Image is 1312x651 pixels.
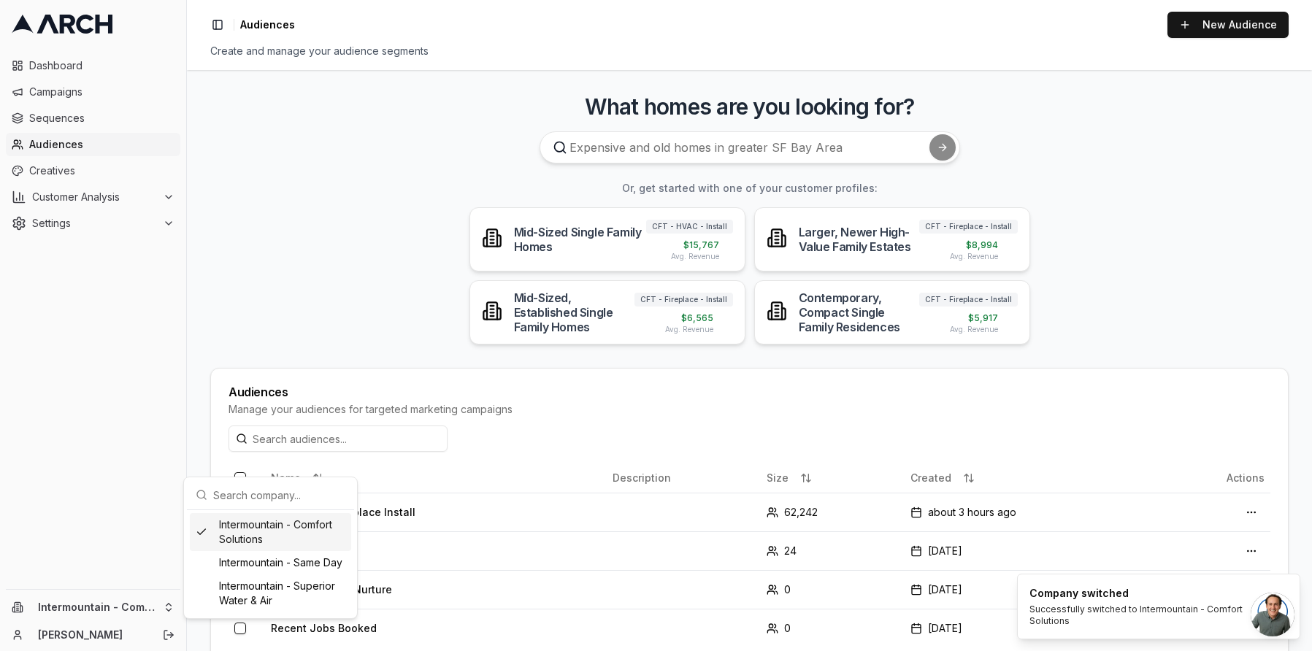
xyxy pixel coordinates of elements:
a: New Audience [1167,12,1289,38]
div: Company switched [1029,586,1282,601]
div: Audiences [229,386,1270,398]
span: Campaigns [29,85,174,99]
span: Avg. Revenue [671,251,719,262]
div: Intermountain - Comfort Solutions [190,513,351,551]
div: Contemporary, Compact Single Family Residences [799,290,919,334]
span: Creatives [29,163,174,178]
span: CFT - Fireplace - Install [919,293,1018,307]
h3: Or, get started with one of your customer profiles: [210,181,1289,196]
a: [PERSON_NAME] [38,628,147,642]
span: $ 5,917 [968,312,998,324]
div: 62,242 [767,505,899,520]
div: Open chat [1251,593,1294,636]
span: Audiences [29,137,174,152]
div: Intermountain - Superior Water & Air [190,574,351,612]
span: Dashboard [29,58,174,73]
span: Settings [32,216,157,231]
span: $ 6,565 [681,312,713,324]
th: Actions [1162,463,1270,493]
span: CFT - HVAC - Install [646,220,733,234]
th: Description [607,463,760,493]
span: Sequences [29,111,174,126]
div: Mid-Sized Single Family Homes [514,225,646,254]
input: Search audiences... [229,425,448,452]
td: New Members [265,531,607,570]
input: Expensive and old homes in greater SF Bay Area [540,131,960,163]
div: about 3 hours ago [910,505,1156,520]
div: [DATE] [910,544,1156,558]
div: 0 [767,582,899,597]
div: [DATE] [910,621,1156,636]
button: Log out [158,625,179,645]
td: Marketing - Fireplace Install [265,493,607,531]
div: Successfully switched to Intermountain - Comfort Solutions [1029,604,1282,627]
div: Create and manage your audience segments [210,44,1289,58]
div: 24 [767,544,899,558]
div: 0 [767,621,899,636]
div: Larger, Newer High-Value Family Estates [799,225,919,254]
td: Job Complete - Nurture [265,570,607,609]
div: Name [271,466,601,490]
span: $ 8,994 [966,239,998,251]
span: Avg. Revenue [950,251,998,262]
span: Intermountain - Comfort Solutions [38,601,157,614]
input: Search company... [213,480,345,509]
span: $ 15,767 [683,239,719,251]
div: Manage your audiences for targeted marketing campaigns [229,402,1270,417]
div: Mid-Sized, Established Single Family Homes [514,290,634,334]
nav: breadcrumb [240,18,295,32]
div: [DATE] [910,582,1156,597]
span: CFT - Fireplace - Install [919,220,1018,234]
div: Size [767,466,899,490]
h3: What homes are you looking for? [210,93,1289,120]
span: Audiences [240,18,295,32]
span: Avg. Revenue [665,324,713,335]
div: Intermountain - Same Day [190,551,351,574]
div: Created [910,466,1156,490]
div: Suggestions [187,510,354,615]
span: CFT - Fireplace - Install [634,293,733,307]
span: Customer Analysis [32,190,157,204]
td: Recent Jobs Booked [265,609,607,647]
span: Avg. Revenue [950,324,998,335]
